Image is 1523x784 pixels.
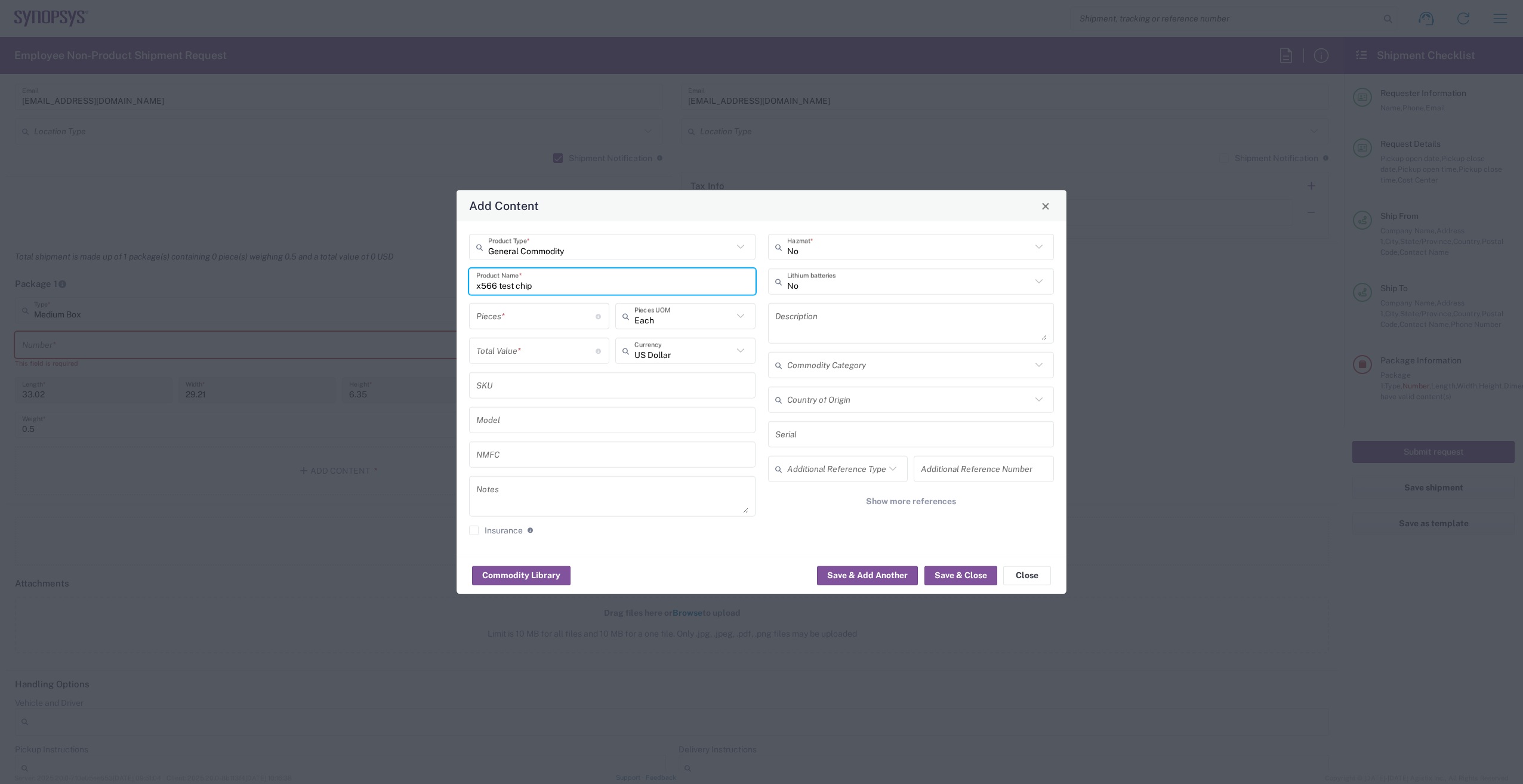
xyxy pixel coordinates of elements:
[469,526,523,535] label: Insurance
[1003,566,1051,585] button: Close
[924,566,997,585] button: Save & Close
[469,197,539,214] h4: Add Content
[472,566,571,585] button: Commodity Library
[866,496,956,507] span: Show more references
[1037,197,1054,214] button: Close
[817,566,918,585] button: Save & Add Another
